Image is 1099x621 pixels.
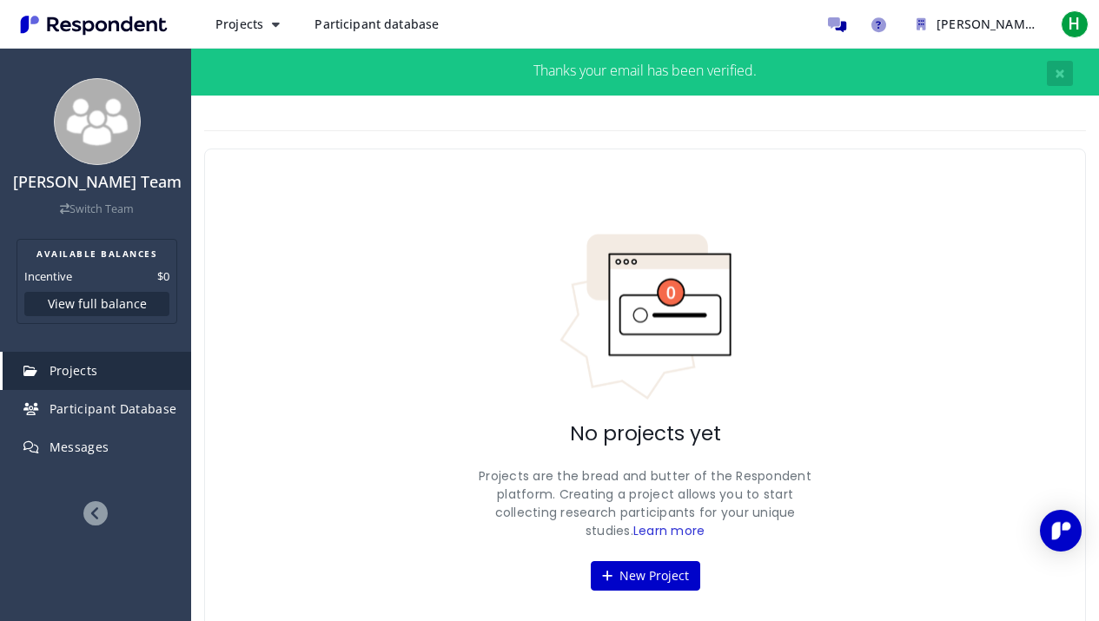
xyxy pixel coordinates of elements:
section: Balance summary [17,239,177,324]
h2: No projects yet [570,422,721,446]
a: Switch Team [60,201,134,216]
dt: Incentive [24,268,72,285]
div: Open Intercom Messenger [1040,510,1082,552]
span: Messages [50,439,109,455]
button: H [1057,9,1092,40]
button: Hira Aftab Team [903,9,1050,40]
button: New Project [591,561,700,591]
img: team_avatar_256.png [54,78,141,165]
span: Projects [215,16,263,32]
span: Participant database [314,16,439,32]
h2: AVAILABLE BALANCES [24,247,169,261]
a: Help and support [861,7,896,42]
span: H [1061,10,1089,38]
div: Thanks your email has been verified. [418,61,872,83]
a: Learn more [633,522,705,539]
img: Respondent [14,10,174,39]
button: Projects [202,9,294,40]
h4: [PERSON_NAME] Team [11,174,182,191]
dd: $0 [157,268,169,285]
a: Message participants [819,7,854,42]
span: Participant Database [50,400,177,417]
button: Close [1047,61,1073,86]
a: Participant database [301,9,453,40]
span: × [1055,61,1065,85]
p: Projects are the bread and butter of the Respondent platform. Creating a project allows you to st... [472,467,819,540]
span: [PERSON_NAME] Team [937,16,1073,32]
button: View full balance [24,292,169,316]
span: Projects [50,362,98,379]
img: No projects indicator [559,233,732,401]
